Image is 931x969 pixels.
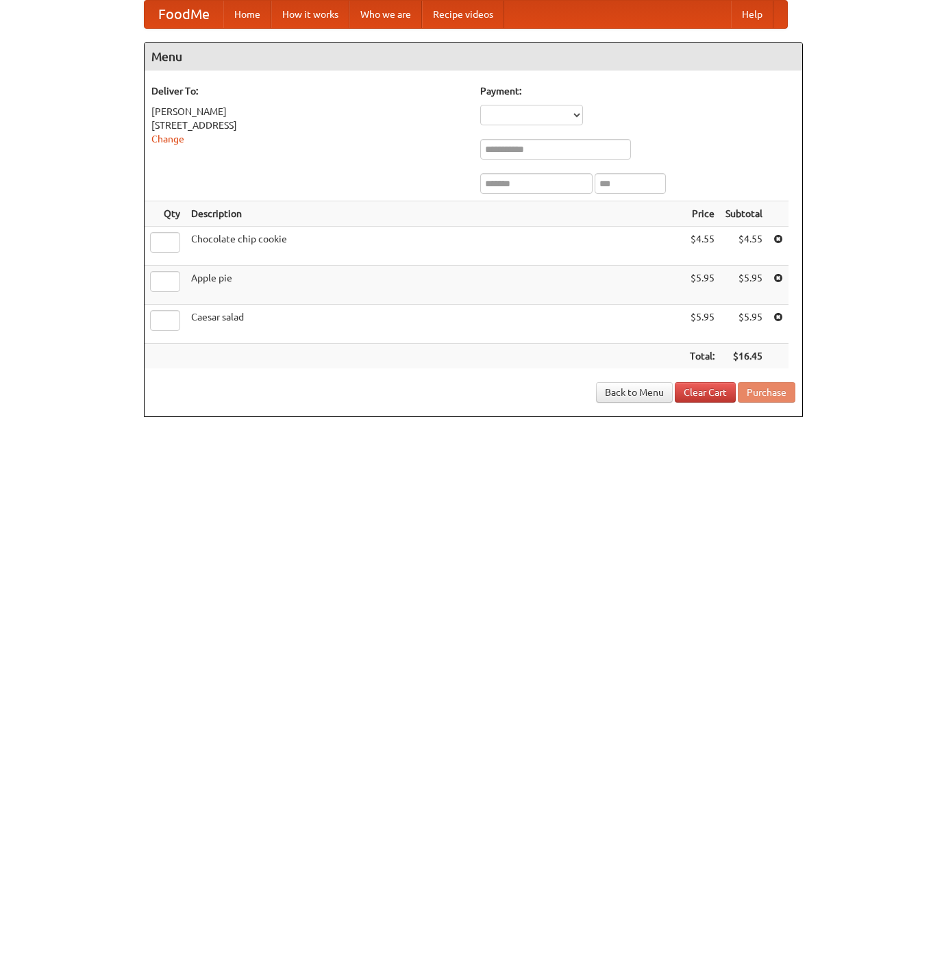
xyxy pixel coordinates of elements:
[223,1,271,28] a: Home
[684,227,720,266] td: $4.55
[720,305,768,344] td: $5.95
[271,1,349,28] a: How it works
[720,227,768,266] td: $4.55
[720,201,768,227] th: Subtotal
[186,266,684,305] td: Apple pie
[684,305,720,344] td: $5.95
[151,105,467,118] div: [PERSON_NAME]
[186,201,684,227] th: Description
[684,201,720,227] th: Price
[145,1,223,28] a: FoodMe
[596,382,673,403] a: Back to Menu
[145,201,186,227] th: Qty
[349,1,422,28] a: Who we are
[720,344,768,369] th: $16.45
[151,84,467,98] h5: Deliver To:
[731,1,773,28] a: Help
[675,382,736,403] a: Clear Cart
[738,382,795,403] button: Purchase
[151,118,467,132] div: [STREET_ADDRESS]
[480,84,795,98] h5: Payment:
[684,344,720,369] th: Total:
[145,43,802,71] h4: Menu
[186,227,684,266] td: Chocolate chip cookie
[422,1,504,28] a: Recipe videos
[684,266,720,305] td: $5.95
[151,134,184,144] a: Change
[186,305,684,344] td: Caesar salad
[720,266,768,305] td: $5.95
